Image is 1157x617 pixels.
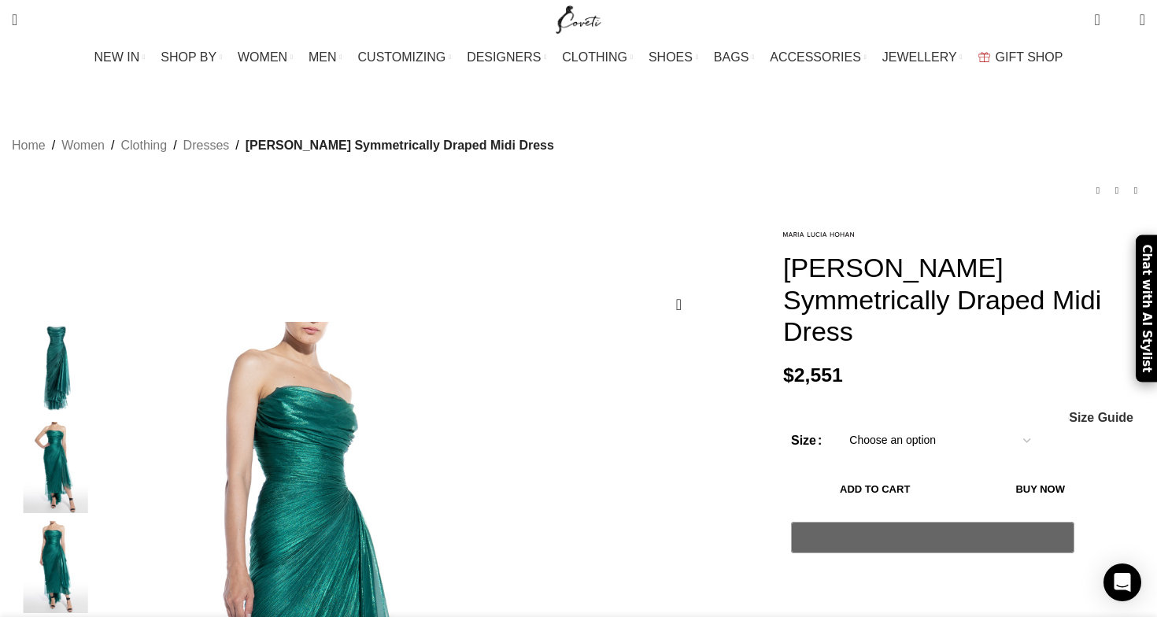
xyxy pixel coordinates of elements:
[562,50,627,65] span: CLOTHING
[783,364,794,386] span: $
[770,42,867,73] a: ACCESSORIES
[649,50,693,65] span: SHOES
[1103,563,1141,601] div: Open Intercom Messenger
[714,42,754,73] a: BAGS
[562,42,633,73] a: CLOTHING
[183,135,230,156] a: Dresses
[882,42,963,73] a: JEWELLERY
[238,50,287,65] span: WOMEN
[1086,4,1107,35] a: 0
[978,52,990,62] img: GiftBag
[12,135,554,156] nav: Breadcrumb
[1069,412,1133,424] span: Size Guide
[553,12,605,25] a: Site logo
[882,50,957,65] span: JEWELLERY
[161,50,216,65] span: SHOP BY
[791,473,959,506] button: Add to cart
[238,42,293,73] a: WOMEN
[967,473,1114,506] button: Buy now
[4,42,1153,73] div: Main navigation
[467,50,541,65] span: DESIGNERS
[978,42,1063,73] a: GIFT SHOP
[120,135,167,156] a: Clothing
[1068,412,1133,424] a: Size Guide
[649,42,698,73] a: SHOES
[1115,16,1127,28] span: 0
[467,42,546,73] a: DESIGNERS
[8,521,104,613] img: Maria Lucia Hohan dress
[8,422,104,514] img: Maria Lucia Hohan Dresses
[61,135,105,156] a: Women
[1126,181,1145,200] a: Next product
[8,322,104,414] img: Maria Lucia Hohan gown
[8,422,104,522] div: 2 / 5
[791,430,822,451] label: Size
[4,4,25,35] a: Search
[1112,4,1128,35] div: My Wishlist
[8,322,104,422] div: 1 / 5
[12,135,46,156] a: Home
[1096,8,1107,20] span: 0
[358,42,452,73] a: CUSTOMIZING
[714,50,749,65] span: BAGS
[358,50,446,65] span: CUSTOMIZING
[783,252,1145,348] h1: [PERSON_NAME] Symmetrically Draped Midi Dress
[783,364,843,386] bdi: 2,551
[770,50,861,65] span: ACCESSORIES
[788,562,1078,600] iframe: Secure express checkout frame
[246,135,554,156] span: [PERSON_NAME] Symmetrically Draped Midi Dress
[161,42,222,73] a: SHOP BY
[996,50,1063,65] span: GIFT SHOP
[309,42,342,73] a: MEN
[309,50,337,65] span: MEN
[783,232,854,237] img: Maria Lucia Hohan
[94,50,140,65] span: NEW IN
[1089,181,1107,200] a: Previous product
[94,42,146,73] a: NEW IN
[791,522,1074,553] button: Pay with GPay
